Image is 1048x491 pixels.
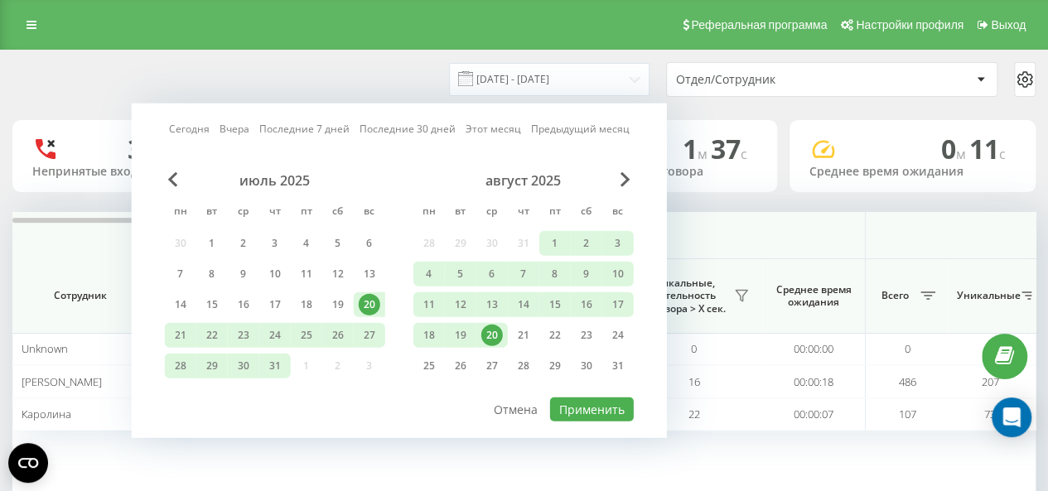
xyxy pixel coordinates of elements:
div: ср 9 июля 2025 г. [228,262,259,286]
span: Уникальные, длительность разговора > Х сек. [634,277,729,315]
span: 16 [688,374,700,389]
div: ср 13 авг. 2025 г. [476,292,508,317]
div: 20 [359,294,380,315]
div: 11 [418,294,440,315]
div: 18 [418,325,440,346]
div: чт 14 авг. 2025 г. [508,292,539,317]
div: сб 23 авг. 2025 г. [571,323,602,348]
button: Open CMP widget [8,443,48,483]
div: ср 27 авг. 2025 г. [476,354,508,378]
abbr: пятница [294,200,319,225]
div: 21 [513,325,534,346]
div: сб 2 авг. 2025 г. [571,231,602,256]
div: 29 [201,355,223,377]
div: пт 25 июля 2025 г. [291,323,322,348]
div: 13 [481,294,503,315]
div: Среднее время ожидания [809,165,1017,179]
div: 6 [481,263,503,285]
div: 8 [201,263,223,285]
span: 0 [905,341,910,356]
div: ср 20 авг. 2025 г. [476,323,508,348]
div: чт 21 авг. 2025 г. [508,323,539,348]
div: пн 21 июля 2025 г. [165,323,196,348]
div: ср 2 июля 2025 г. [228,231,259,256]
span: м [698,145,711,163]
abbr: суббота [574,200,599,225]
div: сб 19 июля 2025 г. [322,292,354,317]
div: пт 11 июля 2025 г. [291,262,322,286]
div: 11 [296,263,317,285]
div: ср 16 июля 2025 г. [228,292,259,317]
div: вс 10 авг. 2025 г. [602,262,634,286]
span: м [956,145,969,163]
div: вс 3 авг. 2025 г. [602,231,634,256]
div: 3 [607,233,629,254]
div: вт 5 авг. 2025 г. [445,262,476,286]
div: 7 [170,263,191,285]
td: 00:00:18 [762,365,866,397]
div: вт 22 июля 2025 г. [196,323,228,348]
div: сб 12 июля 2025 г. [322,262,354,286]
button: Применить [550,397,634,421]
a: Этот месяц [466,121,521,137]
span: 207 [982,374,999,389]
div: 16 [233,294,254,315]
div: 1 [544,233,566,254]
div: 24 [607,325,629,346]
span: 486 [899,374,916,389]
div: 27 [359,325,380,346]
div: пт 1 авг. 2025 г. [539,231,571,256]
div: 20 [481,325,503,346]
div: пн 25 авг. 2025 г. [413,354,445,378]
div: чт 17 июля 2025 г. [259,292,291,317]
div: вс 24 авг. 2025 г. [602,323,634,348]
div: вс 31 авг. 2025 г. [602,354,634,378]
abbr: четверг [263,200,287,225]
a: Предыдущий месяц [531,121,630,137]
div: пн 14 июля 2025 г. [165,292,196,317]
div: 31 (40)% [128,133,229,165]
div: Отдел/Сотрудник [676,73,874,87]
abbr: понедельник [417,200,442,225]
span: [PERSON_NAME] [22,374,102,389]
abbr: воскресенье [357,200,382,225]
div: вс 20 июля 2025 г. [354,292,385,317]
div: 12 [450,294,471,315]
div: 17 [264,294,286,315]
div: 22 [201,325,223,346]
div: 16 [576,294,597,315]
div: сб 5 июля 2025 г. [322,231,354,256]
div: пн 7 июля 2025 г. [165,262,196,286]
div: 4 [418,263,440,285]
div: 15 [544,294,566,315]
span: 73 [984,407,996,421]
abbr: суббота [326,200,350,225]
div: Непринятые входящие звонки [32,165,239,179]
div: вс 17 авг. 2025 г. [602,292,634,317]
div: 24 [264,325,286,346]
div: Open Intercom Messenger [992,397,1031,437]
div: 10 [607,263,629,285]
div: 5 [450,263,471,285]
div: вс 13 июля 2025 г. [354,262,385,286]
div: 17 [607,294,629,315]
div: 2 [233,233,254,254]
span: Среднее время ожидания [775,283,852,309]
div: 23 [233,325,254,346]
div: пн 11 авг. 2025 г. [413,292,445,317]
div: пт 4 июля 2025 г. [291,231,322,256]
div: вт 19 авг. 2025 г. [445,323,476,348]
span: Реферальная программа [691,18,827,31]
div: 18 [296,294,317,315]
div: пн 28 июля 2025 г. [165,354,196,378]
a: Последние 7 дней [259,121,350,137]
div: сб 30 авг. 2025 г. [571,354,602,378]
abbr: понедельник [168,200,193,225]
button: Отмена [485,397,547,421]
div: 25 [296,325,317,346]
div: ср 30 июля 2025 г. [228,354,259,378]
a: Сегодня [169,121,210,137]
div: вс 6 июля 2025 г. [354,231,385,256]
div: 9 [576,263,597,285]
div: 2 [576,233,597,254]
